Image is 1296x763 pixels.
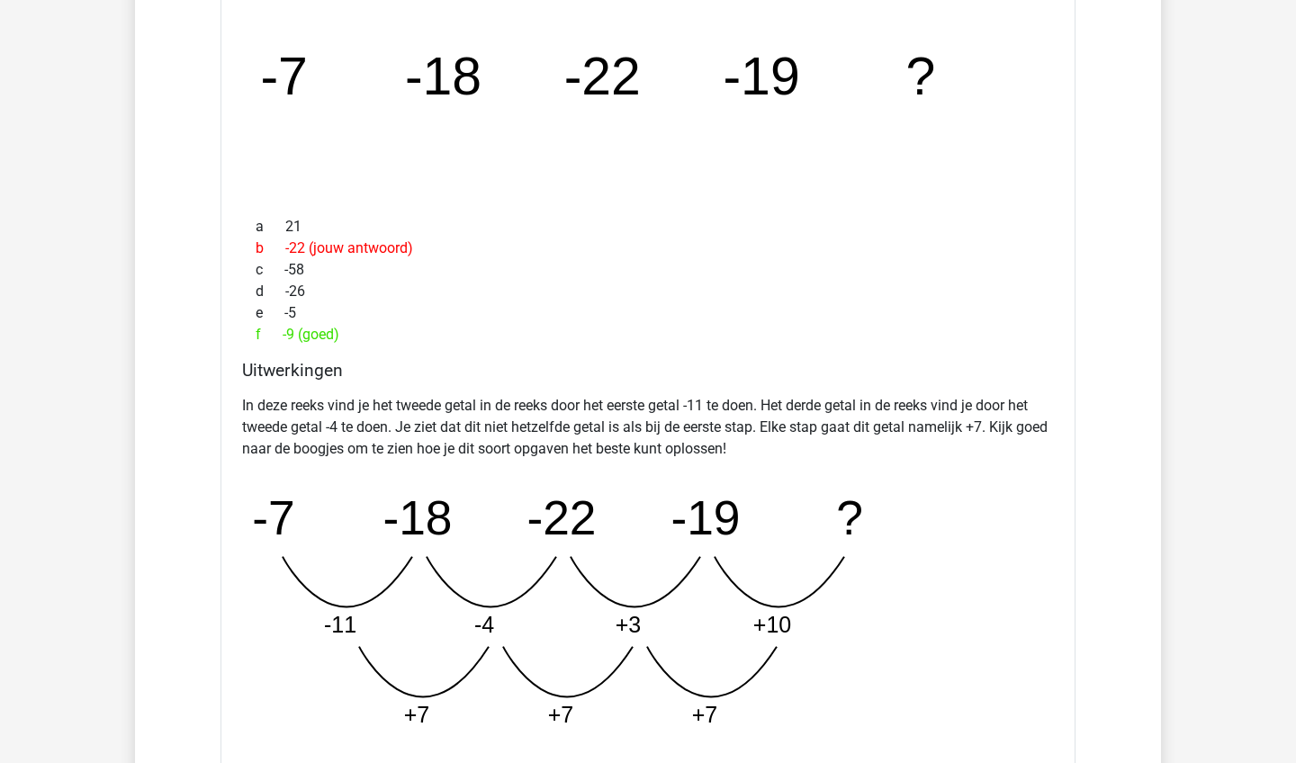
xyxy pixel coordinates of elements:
[242,281,1054,302] div: -26
[256,324,283,346] span: f
[404,702,430,727] tspan: +7
[256,216,285,238] span: a
[692,702,718,727] tspan: +7
[670,491,740,544] tspan: -19
[242,302,1054,324] div: -5
[261,47,309,106] tspan: -7
[907,47,937,106] tspan: ?
[256,238,285,259] span: b
[836,491,863,544] tspan: ?
[526,491,596,544] tspan: -22
[256,302,284,324] span: e
[256,281,285,302] span: d
[242,324,1054,346] div: -9 (goed)
[382,491,452,544] tspan: -18
[724,47,801,106] tspan: -19
[242,238,1054,259] div: -22 (jouw antwoord)
[753,612,791,637] tspan: +10
[242,216,1054,238] div: 21
[405,47,481,106] tspan: -18
[324,612,356,637] tspan: -11
[616,612,642,637] tspan: +3
[548,702,574,727] tspan: +7
[242,259,1054,281] div: -58
[242,395,1054,460] p: In deze reeks vind je het tweede getal in de reeks door het eerste getal -11 te doen. Het derde g...
[564,47,641,106] tspan: -22
[256,259,284,281] span: c
[474,612,494,637] tspan: -4
[252,491,294,544] tspan: -7
[242,360,1054,381] h4: Uitwerkingen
